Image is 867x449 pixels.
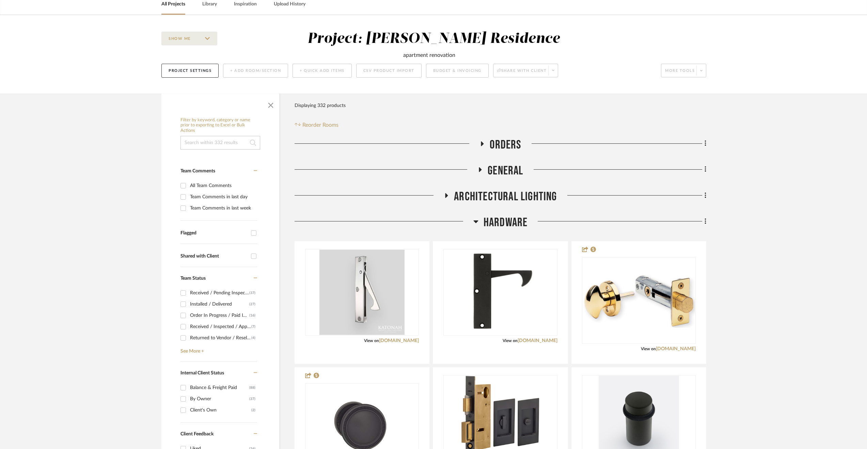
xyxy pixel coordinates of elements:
div: All Team Comments [190,180,255,191]
button: Budget & Invoicing [426,64,489,78]
button: + Quick Add Items [293,64,352,78]
div: Returned to Vendor / Reselect [190,332,251,343]
span: Hardware [484,215,528,230]
button: + Add Room/Section [223,64,288,78]
span: Client Feedback [180,432,214,436]
img: 4-1/4" Solid Brass Thin Sliding / Pocket Door Edge Pull [466,250,535,335]
div: Shared with Client [180,253,248,259]
div: (88) [249,382,255,393]
span: General [488,164,523,178]
div: 0 [305,249,419,335]
span: View on [364,339,379,343]
a: [DOMAIN_NAME] [518,338,557,343]
div: (37) [249,393,255,404]
div: Project: [PERSON_NAME] Residence [308,32,560,46]
div: (16) [249,310,255,321]
div: (7) [251,321,255,332]
div: By Owner [190,393,249,404]
button: More tools [661,64,706,77]
span: Team Comments [180,169,215,173]
span: Team Status [180,276,206,281]
span: View on [503,339,518,343]
span: Reorder Rooms [302,121,338,129]
span: Orders [490,138,521,152]
div: Client's Own [190,405,251,416]
div: Received / Pending Inspection [190,288,249,298]
div: (27) [249,299,255,310]
div: Team Comments in last day [190,191,255,202]
span: View on [641,347,656,351]
a: See More + [179,343,257,354]
img: Knife Edge Pull [319,250,405,335]
div: Received / Inspected / Approved [190,321,251,332]
span: Share with client [497,68,547,78]
img: Front Entrance Lock [583,274,695,328]
a: [DOMAIN_NAME] [656,346,696,351]
div: Order In Progress / Paid In Full w/ Freight, No Balance due [190,310,249,321]
div: (2) [251,405,255,416]
div: Installed / Delivered [190,299,249,310]
button: Project Settings [161,64,219,78]
span: Architectural Lighting [454,189,557,204]
button: CSV Product Import [356,64,422,78]
div: Displaying 332 products [295,99,346,112]
div: 0 [444,249,557,335]
span: More tools [665,68,695,78]
div: (37) [249,288,255,298]
input: Search within 332 results [180,136,260,150]
button: Share with client [493,64,558,77]
div: Team Comments in last week [190,203,255,214]
h6: Filter by keyword, category or name prior to exporting to Excel or Bulk Actions [180,118,260,134]
div: Flagged [180,230,248,236]
a: [DOMAIN_NAME] [379,338,419,343]
div: (4) [251,332,255,343]
div: Balance & Freight Paid [190,382,249,393]
button: Reorder Rooms [295,121,338,129]
span: Internal Client Status [180,371,224,375]
div: apartment renovation [403,51,455,59]
button: Close [264,97,278,111]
